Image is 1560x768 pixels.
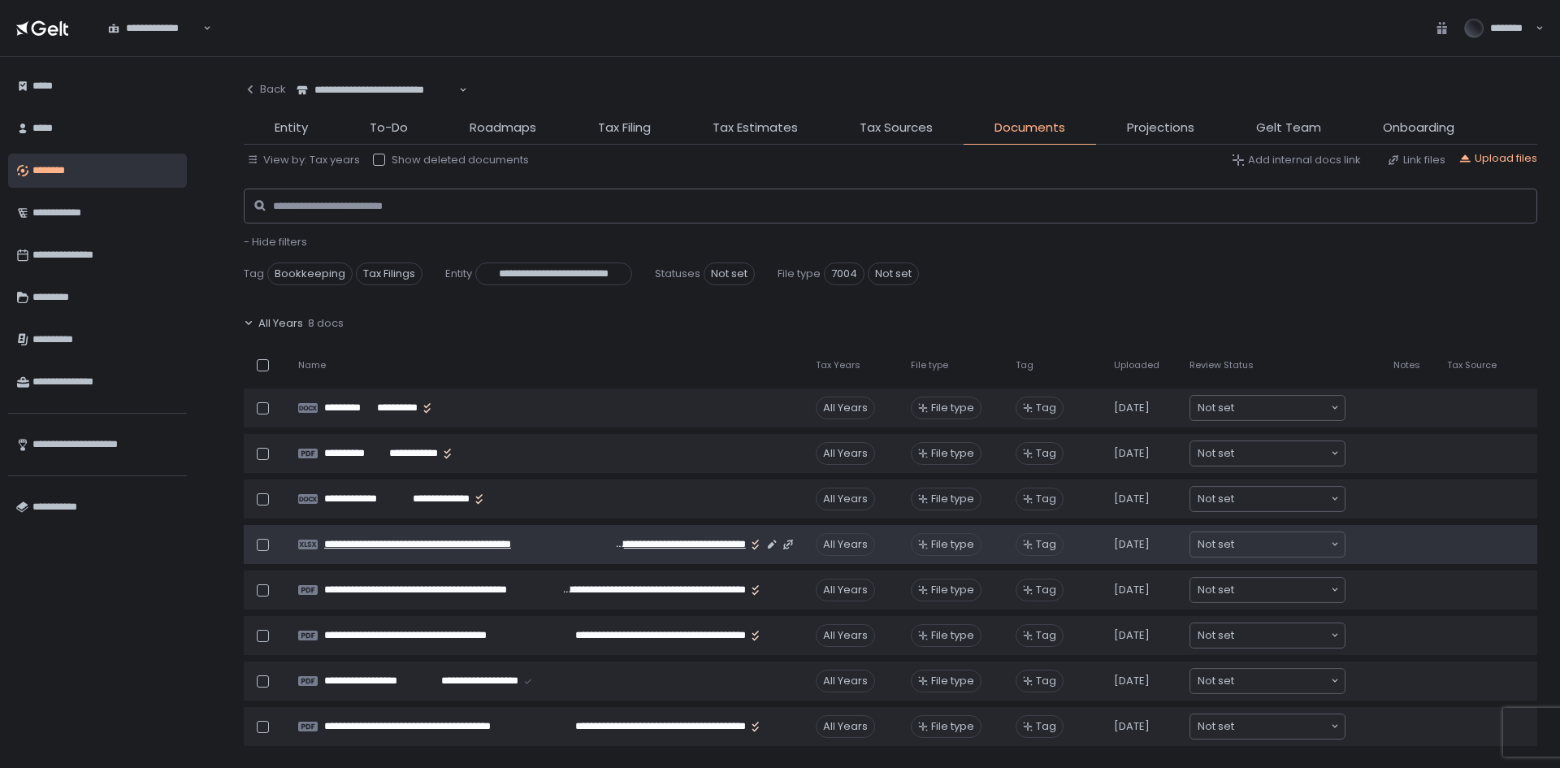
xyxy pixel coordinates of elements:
span: Statuses [655,267,700,281]
span: Review Status [1189,359,1254,371]
span: Tax Filings [356,263,422,285]
span: Not set [1198,400,1234,416]
span: Roadmaps [470,119,536,137]
span: Not set [1198,491,1234,507]
div: All Years [816,488,875,510]
div: All Years [816,397,875,419]
span: Tag [1036,537,1056,552]
button: - Hide filters [244,235,307,249]
span: Tax Sources [860,119,933,137]
span: Name [298,359,326,371]
span: [DATE] [1114,401,1150,415]
span: Not set [868,263,919,285]
input: Search for option [1234,491,1329,507]
span: Projections [1127,119,1194,137]
button: Add internal docs link [1232,153,1361,167]
span: [DATE] [1114,583,1150,597]
span: Tag [1036,492,1056,506]
span: File type [778,267,821,281]
span: File type [931,628,974,643]
button: Upload files [1458,151,1537,166]
div: All Years [816,624,875,647]
span: File type [931,583,974,597]
span: Uploaded [1114,359,1159,371]
span: To-Do [370,119,408,137]
span: File type [931,492,974,506]
button: View by: Tax years [247,153,360,167]
span: Not set [1198,673,1234,689]
button: Link files [1387,153,1445,167]
input: Search for option [1234,536,1329,553]
span: Entity [275,119,308,137]
span: [DATE] [1114,492,1150,506]
div: Search for option [1190,441,1345,466]
span: Tax Filing [598,119,651,137]
div: All Years [816,442,875,465]
span: Not set [1198,627,1234,644]
span: 8 docs [308,316,344,331]
input: Search for option [1234,627,1329,644]
div: Search for option [1190,396,1345,420]
span: File type [931,719,974,734]
span: Tag [1036,401,1056,415]
input: Search for option [1234,445,1329,462]
span: Onboarding [1383,119,1454,137]
div: Search for option [1190,532,1345,557]
span: - Hide filters [244,234,307,249]
div: All Years [816,670,875,692]
div: All Years [816,579,875,601]
span: [DATE] [1114,719,1150,734]
span: Tax Years [816,359,860,371]
span: 7004 [824,263,864,285]
div: Search for option [1190,487,1345,511]
button: Back [244,73,286,106]
span: Gelt Team [1256,119,1321,137]
span: Tag [1016,359,1033,371]
span: Tag [1036,719,1056,734]
div: Search for option [1190,669,1345,693]
div: Search for option [1190,714,1345,739]
span: Bookkeeping [267,263,353,285]
span: Tax Source [1447,359,1497,371]
div: Search for option [286,73,467,107]
div: Search for option [97,11,211,46]
input: Search for option [1234,718,1329,735]
div: Search for option [1190,623,1345,648]
span: Tag [1036,583,1056,597]
span: Entity [445,267,472,281]
span: File type [931,674,974,688]
input: Search for option [1234,400,1329,416]
span: [DATE] [1114,446,1150,461]
span: Not set [1198,536,1234,553]
span: [DATE] [1114,537,1150,552]
span: Tag [1036,674,1056,688]
span: Not set [1198,445,1234,462]
span: File type [931,401,974,415]
div: Search for option [1190,578,1345,602]
span: File type [931,446,974,461]
span: [DATE] [1114,674,1150,688]
input: Search for option [1234,673,1329,689]
span: [DATE] [1114,628,1150,643]
span: Documents [994,119,1065,137]
span: Tax Estimates [713,119,798,137]
span: Not set [1198,718,1234,735]
span: File type [911,359,948,371]
span: Not set [704,263,755,285]
span: Tag [1036,628,1056,643]
span: Not set [1198,582,1234,598]
div: All Years [816,533,875,556]
input: Search for option [1234,582,1329,598]
span: Tag [244,267,264,281]
div: All Years [816,715,875,738]
span: Notes [1393,359,1420,371]
span: All Years [258,316,303,331]
div: Back [244,82,286,97]
span: Tag [1036,446,1056,461]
